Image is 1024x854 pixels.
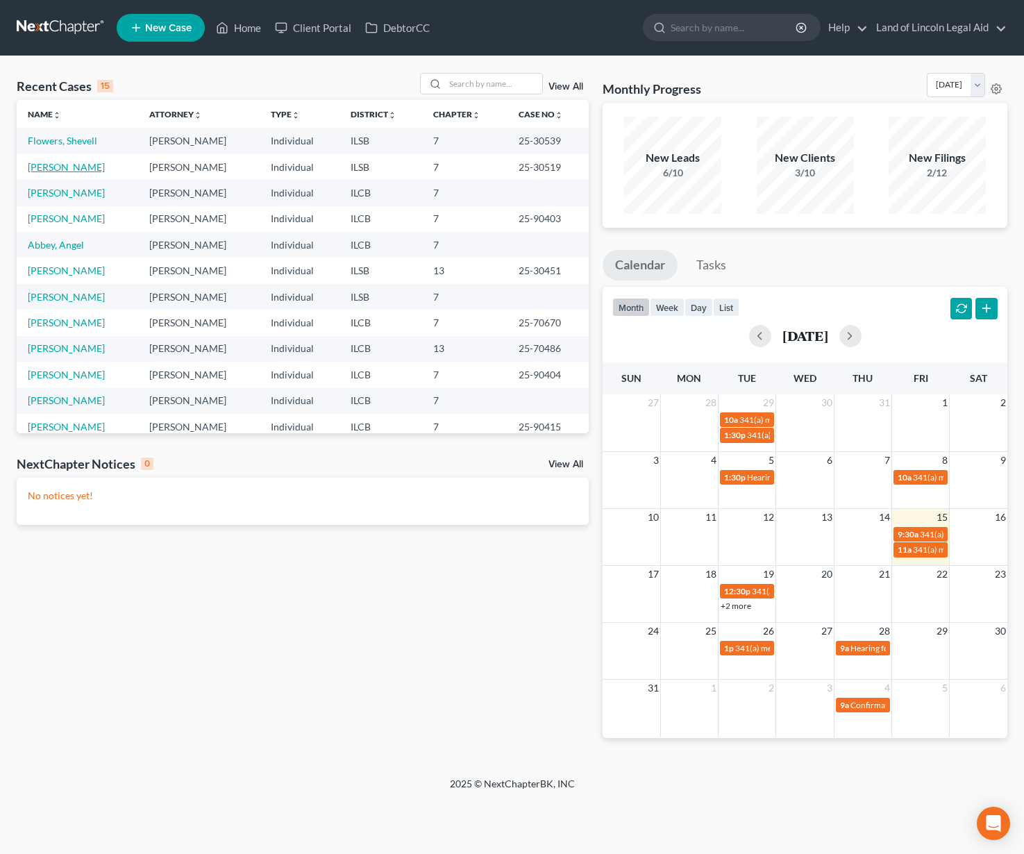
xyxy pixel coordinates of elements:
[507,128,589,153] td: 25-30539
[794,372,816,384] span: Wed
[762,566,775,583] span: 19
[941,680,949,696] span: 5
[646,566,660,583] span: 17
[738,372,756,384] span: Tue
[713,298,739,317] button: list
[735,643,943,653] span: 341(a) meeting for [PERSON_NAME] & [PERSON_NAME]
[28,489,578,503] p: No notices yet!
[671,15,798,40] input: Search by name...
[821,15,868,40] a: Help
[422,336,507,362] td: 13
[260,154,339,180] td: Individual
[507,154,589,180] td: 25-30519
[138,154,260,180] td: [PERSON_NAME]
[825,452,834,469] span: 6
[935,623,949,639] span: 29
[292,111,300,119] i: unfold_more
[445,74,542,94] input: Search by name...
[724,643,734,653] span: 1p
[724,415,738,425] span: 10a
[507,336,589,362] td: 25-70486
[507,414,589,439] td: 25-90415
[767,452,775,469] span: 5
[28,161,105,173] a: [PERSON_NAME]
[621,372,641,384] span: Sun
[138,362,260,387] td: [PERSON_NAME]
[339,232,423,258] td: ILCB
[898,529,918,539] span: 9:30a
[977,807,1010,840] div: Open Intercom Messenger
[762,509,775,526] span: 12
[28,291,105,303] a: [PERSON_NAME]
[194,111,202,119] i: unfold_more
[339,310,423,335] td: ILCB
[28,135,97,146] a: Flowers, Shevell
[358,15,437,40] a: DebtorCC
[612,298,650,317] button: month
[840,700,849,710] span: 9a
[710,680,718,696] span: 1
[825,680,834,696] span: 3
[268,15,358,40] a: Client Portal
[388,111,396,119] i: unfold_more
[422,128,507,153] td: 7
[914,372,928,384] span: Fri
[209,15,268,40] a: Home
[339,336,423,362] td: ILCB
[422,284,507,310] td: 7
[999,394,1007,411] span: 2
[941,394,949,411] span: 1
[970,372,987,384] span: Sat
[339,258,423,283] td: ILSB
[260,336,339,362] td: Individual
[149,109,202,119] a: Attorneyunfold_more
[935,509,949,526] span: 15
[422,232,507,258] td: 7
[138,128,260,153] td: [PERSON_NAME]
[260,206,339,232] td: Individual
[710,452,718,469] span: 4
[684,250,739,281] a: Tasks
[260,362,339,387] td: Individual
[883,680,891,696] span: 4
[260,180,339,206] td: Individual
[999,452,1007,469] span: 9
[260,310,339,335] td: Individual
[646,509,660,526] span: 10
[646,623,660,639] span: 24
[820,509,834,526] span: 13
[762,623,775,639] span: 26
[339,128,423,153] td: ILSB
[433,109,480,119] a: Chapterunfold_more
[53,111,61,119] i: unfold_more
[685,298,713,317] button: day
[650,298,685,317] button: week
[739,415,873,425] span: 341(a) meeting for [PERSON_NAME]
[878,623,891,639] span: 28
[138,336,260,362] td: [PERSON_NAME]
[853,372,873,384] span: Thu
[97,80,113,92] div: 15
[898,472,912,483] span: 10a
[339,362,423,387] td: ILCB
[339,284,423,310] td: ILSB
[28,265,105,276] a: [PERSON_NAME]
[138,414,260,439] td: [PERSON_NAME]
[339,414,423,439] td: ILCB
[260,414,339,439] td: Individual
[260,128,339,153] td: Individual
[752,586,886,596] span: 341(a) meeting for [PERSON_NAME]
[767,680,775,696] span: 2
[993,623,1007,639] span: 30
[422,388,507,414] td: 7
[422,362,507,387] td: 7
[883,452,891,469] span: 7
[507,206,589,232] td: 25-90403
[422,206,507,232] td: 7
[145,23,192,33] span: New Case
[555,111,563,119] i: unfold_more
[339,154,423,180] td: ILSB
[519,109,563,119] a: Case Nounfold_more
[646,394,660,411] span: 27
[762,394,775,411] span: 29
